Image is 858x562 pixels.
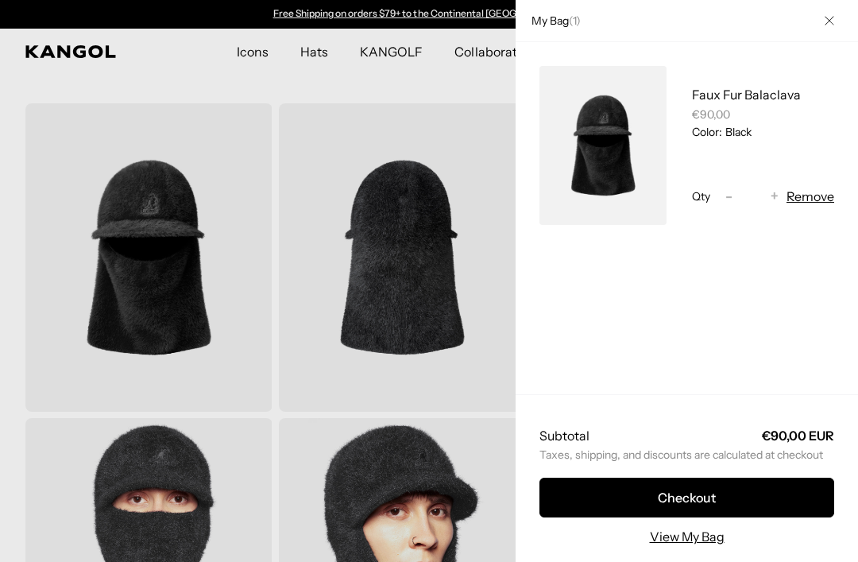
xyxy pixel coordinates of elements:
span: 1 [573,14,576,28]
h2: My Bag [524,14,581,28]
div: €90,00 [692,107,834,122]
h2: Subtotal [539,427,589,444]
a: Faux Fur Balaclava [692,87,801,103]
button: Checkout [539,478,834,517]
small: Taxes, shipping, and discounts are calculated at checkout [539,448,834,462]
button: - [717,187,740,206]
span: ( ) [569,14,581,28]
strong: €90,00 EUR [762,428,834,444]
dt: Color: [692,125,722,139]
dd: Black [722,125,752,139]
a: View My Bag [650,527,725,546]
button: Remove Faux Fur Balaclava - Black [786,187,834,206]
span: + [771,186,779,207]
span: Qty [692,189,710,203]
button: + [763,187,786,206]
span: - [725,186,732,207]
input: Quantity for Faux Fur Balaclava [740,187,763,206]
